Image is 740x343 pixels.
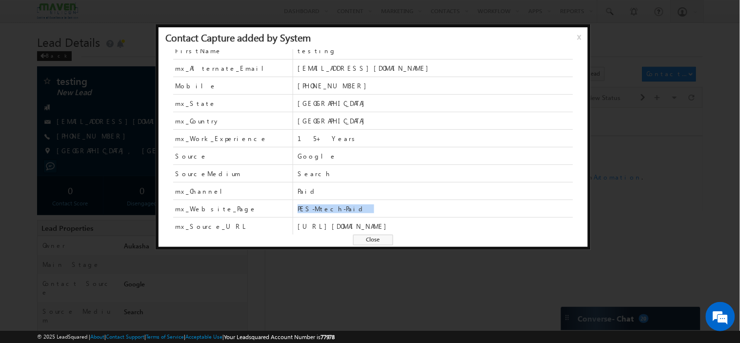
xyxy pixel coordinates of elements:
span: 77978 [320,333,335,341]
span: SourceMedium [173,165,293,182]
div: Minimize live chat window [160,5,183,28]
a: Contact Support [106,333,144,340]
div: All Selected [51,11,80,20]
span: mx_Channel [173,182,293,200]
span: [GEOGRAPHIC_DATA] [298,117,573,125]
span: mx_Website_Page [173,200,293,217]
span: mx_Alternate_Email [173,60,293,77]
span: mx_Country [176,117,220,125]
span: Mobile [173,77,293,94]
span: [GEOGRAPHIC_DATA] [298,99,573,108]
span: FirstName [176,46,222,55]
span: Aukasha([EMAIL_ADDRESS][DOMAIN_NAME]) [126,65,259,73]
span: SourceMedium [176,169,241,178]
div: Contact Capture added by System [166,33,311,41]
span: 11:15 AM [30,67,60,76]
em: Start Chat [133,269,177,282]
span: mx_Work_Experience [176,134,268,143]
span: mx_Alternate_Email [176,64,272,73]
span: © 2025 LeadSquared | | | | | [37,332,335,342]
div: All Selected [49,8,122,22]
span: Google [298,152,573,161]
span: Activity Type [10,7,43,22]
span: mx_Source_URL [176,222,248,231]
span: System([EMAIL_ADDRESS][DOMAIN_NAME]) [63,56,287,73]
img: d_60004797649_company_0_60004797649 [17,51,41,64]
span: [PHONE_NUMBER] [298,81,573,90]
span: [EMAIL_ADDRESS][DOMAIN_NAME] [298,64,573,73]
span: Time [147,7,160,22]
a: Acceptable Use [185,333,222,340]
span: mx_Country [173,112,293,129]
div: Today [10,38,41,47]
span: Your Leadsquared Account Number is [224,333,335,341]
span: details [149,85,194,94]
span: PES-Mtech-Paid [298,204,573,213]
div: Chat with us now [51,51,164,64]
a: About [90,333,104,340]
span: Mobile [176,81,217,90]
span: Search [298,169,573,178]
span: [DATE] [30,56,52,65]
span: Close [353,235,393,245]
span: x [577,32,585,49]
span: [URL][DOMAIN_NAME] [298,222,573,231]
span: mx_Channel [176,187,230,196]
span: mx_Website_Page [176,204,257,213]
span: mx_Source_URL [173,218,293,235]
span: mx_State [173,95,293,112]
span: Source [176,152,208,161]
span: FirstName [173,42,293,59]
span: System [274,65,296,73]
span: testing [298,46,573,55]
span: 11:12 AM [30,97,60,105]
span: 15+ Years [298,134,573,143]
div: . [63,85,384,94]
span: Contact Owner changed from to by through . [63,56,378,73]
span: [DATE] [30,85,52,94]
span: Source [173,147,293,164]
span: mx_Work_Experience [173,130,293,147]
span: mx_State [176,99,217,108]
span: Paid [298,187,573,196]
a: Terms of Service [146,333,184,340]
div: All Time [168,11,187,20]
span: Automation [329,65,377,73]
textarea: Type your message and hit 'Enter' [13,90,178,261]
span: Contact Capture: [63,85,141,94]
